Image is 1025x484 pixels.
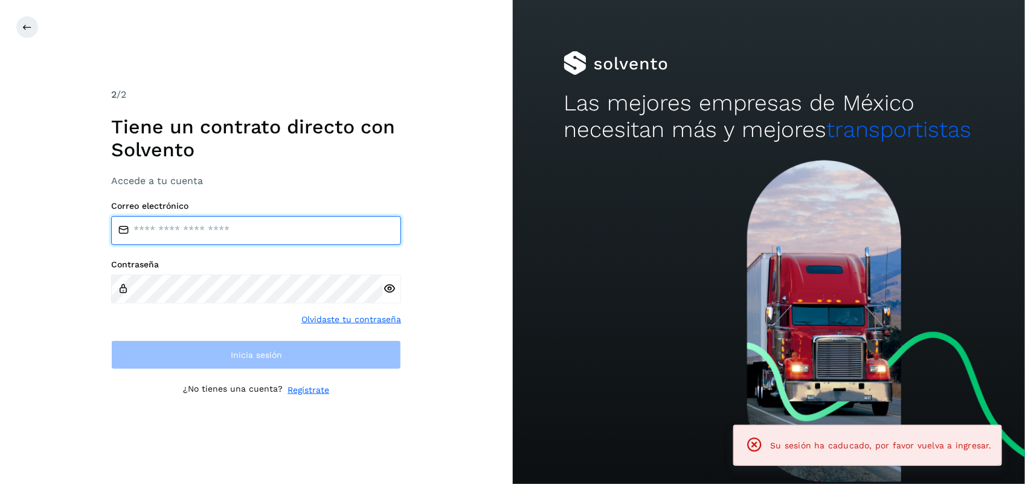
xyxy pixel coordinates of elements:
span: 2 [111,89,117,100]
label: Correo electrónico [111,201,401,211]
h3: Accede a tu cuenta [111,175,401,186]
h1: Tiene un contrato directo con Solvento [111,115,401,162]
span: Su sesión ha caducado, por favor vuelva a ingresar. [771,441,992,450]
button: Inicia sesión [111,340,401,369]
div: /2 [111,88,401,102]
h2: Las mejores empresas de México necesitan más y mejores [564,90,974,144]
a: Olvidaste tu contraseña [301,313,401,326]
p: ¿No tienes una cuenta? [183,384,283,396]
span: transportistas [826,116,971,142]
label: Contraseña [111,260,401,270]
a: Regístrate [288,384,329,396]
span: Inicia sesión [231,351,282,359]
